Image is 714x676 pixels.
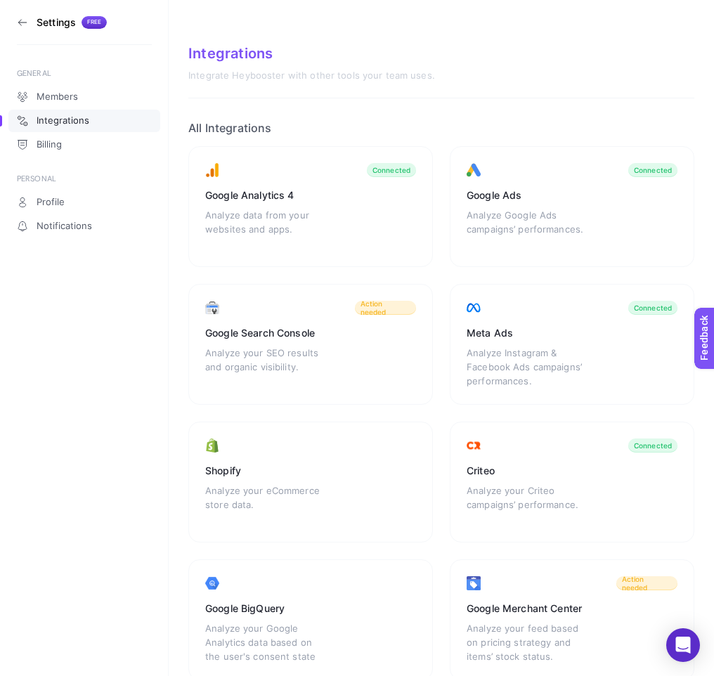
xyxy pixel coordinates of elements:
span: Action needed [361,299,410,316]
a: Notifications [8,215,160,238]
div: Connected [634,441,672,450]
div: Integrate Heybooster with other tools your team uses. [188,70,694,82]
a: Billing [8,134,160,156]
div: PERSONAL [17,173,152,184]
div: Google Merchant Center [467,602,677,616]
span: Feedback [8,4,53,15]
div: Shopify [205,464,416,478]
h2: All Integrations [188,121,694,135]
div: Open Intercom Messenger [666,628,700,662]
div: Analyze your SEO results and organic visibility. [205,346,329,388]
a: Profile [8,191,160,214]
span: Members [37,91,78,103]
div: Criteo [467,464,677,478]
div: Connected [634,166,672,174]
div: Analyze your feed based on pricing strategy and items’ stock status. [467,621,590,663]
div: Google Search Console [205,326,416,340]
h3: Settings [37,17,76,28]
div: Connected [372,166,410,174]
span: Action needed [622,575,672,592]
span: Profile [37,197,65,208]
span: Free [87,19,101,26]
a: Integrations [8,110,160,132]
div: Google Ads [467,188,677,202]
div: Analyze your Criteo campaigns’ performance. [467,483,590,526]
div: Analyze your Google Analytics data based on the user's consent state [205,621,329,663]
div: GENERAL [17,67,152,79]
a: Members [8,86,160,108]
div: Integrations [188,45,694,62]
span: Billing [37,139,62,150]
div: Google Analytics 4 [205,188,416,202]
div: Analyze data from your websites and apps. [205,208,329,250]
div: Analyze Google Ads campaigns’ performances. [467,208,590,250]
div: Meta Ads [467,326,677,340]
div: Google BigQuery [205,602,416,616]
div: Analyze Instagram & Facebook Ads campaigns’ performances. [467,346,590,388]
span: Notifications [37,221,92,232]
div: Connected [634,304,672,312]
div: Analyze your eCommerce store data. [205,483,329,526]
span: Integrations [37,115,89,126]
